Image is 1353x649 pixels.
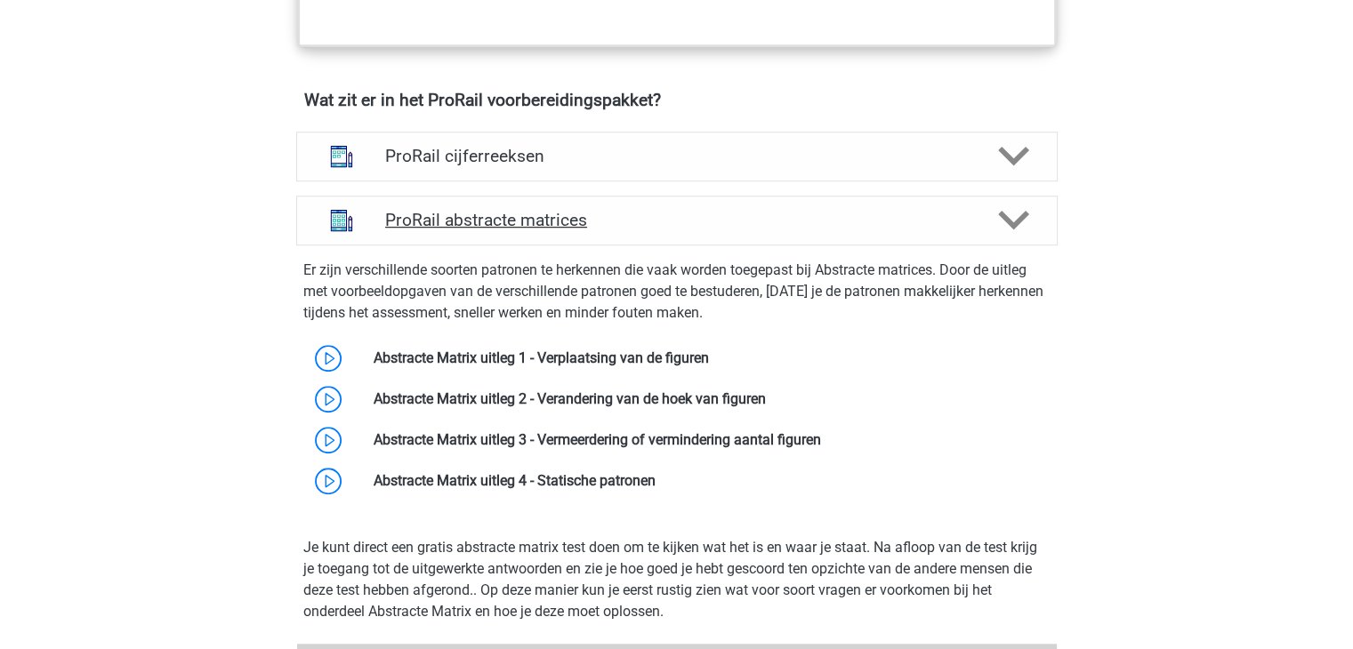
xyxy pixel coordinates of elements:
div: Abstracte Matrix uitleg 4 - Statische patronen [360,470,1057,492]
div: Abstracte Matrix uitleg 2 - Verandering van de hoek van figuren [360,389,1057,410]
p: Er zijn verschillende soorten patronen te herkennen die vaak worden toegepast bij Abstracte matri... [303,260,1051,324]
p: Je kunt direct een gratis abstracte matrix test doen om te kijken wat het is en waar je staat. Na... [303,537,1051,622]
div: Abstracte Matrix uitleg 1 - Verplaatsing van de figuren [360,348,1057,369]
h4: ProRail abstracte matrices [385,210,968,230]
div: Abstracte Matrix uitleg 3 - Vermeerdering of vermindering aantal figuren [360,429,1057,451]
img: abstracte matrices [318,197,365,244]
h4: ProRail cijferreeksen [385,146,968,166]
h4: Wat zit er in het ProRail voorbereidingspakket? [304,90,1050,110]
img: cijferreeksen [318,133,365,180]
a: abstracte matrices ProRail abstracte matrices [289,196,1065,245]
a: cijferreeksen ProRail cijferreeksen [289,132,1065,181]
